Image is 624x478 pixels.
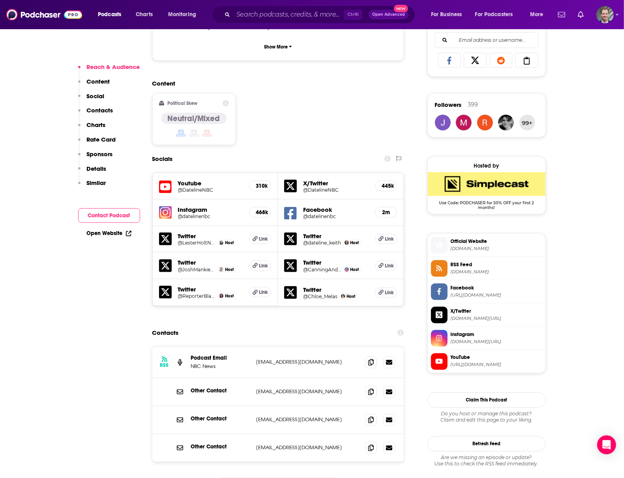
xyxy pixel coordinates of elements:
[178,232,243,240] h5: Twitter
[152,151,173,166] h2: Socials
[382,209,390,216] h5: 2m
[92,8,131,21] button: open menu
[369,10,409,19] button: Open AdvancedNew
[219,267,223,272] img: Josh Mankiewicz
[78,165,107,179] button: Details
[191,388,250,394] p: Other Contact
[451,354,542,361] span: YouTube
[87,165,107,172] p: Details
[264,44,288,50] p: Show More
[78,136,116,150] button: Rate Card
[178,293,216,299] a: @ReporterBlayne
[225,267,234,272] span: Host
[515,53,538,68] a: Copy Link
[475,9,513,20] span: For Podcasters
[382,183,390,189] h5: 445k
[168,114,220,123] h4: Neutral/Mixed
[259,289,268,295] span: Link
[167,101,197,106] h2: Political Skew
[6,7,82,22] a: Podchaser - Follow, Share and Rate Podcasts
[303,179,369,187] h5: X/Twitter
[87,63,140,71] p: Reach & Audience
[596,6,614,23] img: User Profile
[178,240,216,246] h5: @LesterHoltNBC
[87,92,105,100] p: Social
[425,8,472,21] button: open menu
[372,13,405,17] span: Open Advanced
[428,172,545,209] a: SimpleCast Deal: Use Code: PODCHASER for 50% OFF your first 2 months!
[470,8,525,21] button: open menu
[442,33,532,48] input: Email address or username...
[427,411,546,417] span: Do you host or manage this podcast?
[431,330,542,347] a: Instagram[DOMAIN_NAME][URL]
[435,115,451,131] img: Julebug
[303,286,369,293] h5: Twitter
[477,115,493,131] a: Cosmic.Stardust88
[438,53,461,68] a: Share on Facebook
[191,444,250,450] p: Other Contact
[431,353,542,370] a: YouTube[URL][DOMAIN_NAME]
[394,5,408,12] span: New
[451,339,542,345] span: instagram.com/datelinenbc
[375,261,397,271] a: Link
[427,411,546,424] div: Claim and edit this page to your liking.
[451,246,542,252] span: nbcnews.com
[451,261,542,268] span: RSS Feed
[451,316,542,321] span: twitter.com/DatelineNBC
[303,240,341,246] a: @dateline_keith
[249,287,271,297] a: Link
[431,260,542,277] a: RSS Feed[DOMAIN_NAME]
[219,294,223,298] img: Blayne Alexander
[341,294,345,299] img: Chloe Melas
[87,78,110,85] p: Content
[468,101,478,108] div: 399
[427,455,546,467] div: Are we missing an episode or update? Use this to check the RSS feed immediately.
[191,363,250,370] p: NBC News
[87,136,116,143] p: Rate Card
[87,106,113,114] p: Contacts
[78,121,106,136] button: Charts
[219,241,223,245] img: Lester Holt
[451,331,542,338] span: Instagram
[257,388,359,395] p: [EMAIL_ADDRESS][DOMAIN_NAME]
[178,213,243,219] a: @datelinenbc
[525,8,553,21] button: open menu
[178,267,216,273] h5: @JoshMankiewicz
[303,267,341,273] h5: @CanningAndrea
[87,121,106,129] p: Charts
[178,187,243,193] a: @DatelineNBC
[303,293,337,299] h5: @Chloe_Melas
[596,6,614,23] button: Show profile menu
[451,238,542,245] span: Official Website
[78,208,140,223] button: Contact Podcast
[385,289,394,296] span: Link
[428,162,545,169] div: Hosted by
[596,6,614,23] span: Logged in as kwerderman
[347,294,356,299] span: Host
[259,263,268,269] span: Link
[225,240,234,245] span: Host
[345,241,349,245] img: Keith Morrison
[256,209,264,216] h5: 468k
[431,307,542,323] a: X/Twitter[DOMAIN_NAME][URL]
[152,325,179,340] h2: Contacts
[178,206,243,213] h5: Instagram
[160,362,169,369] h3: RSS
[178,179,243,187] h5: Youtube
[344,9,362,20] span: Ctrl K
[428,196,545,210] span: Use Code: PODCHASER for 50% OFF your first 2 months!
[131,8,157,21] a: Charts
[375,234,397,244] a: Link
[78,106,113,121] button: Contacts
[208,24,270,30] span: [DEMOGRAPHIC_DATA]
[519,115,535,131] button: 99+
[427,436,546,452] button: Refresh Feed
[87,150,113,158] p: Sponsors
[259,236,268,242] span: Link
[431,237,542,254] a: Official Website[DOMAIN_NAME]
[498,115,514,131] img: jessnicole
